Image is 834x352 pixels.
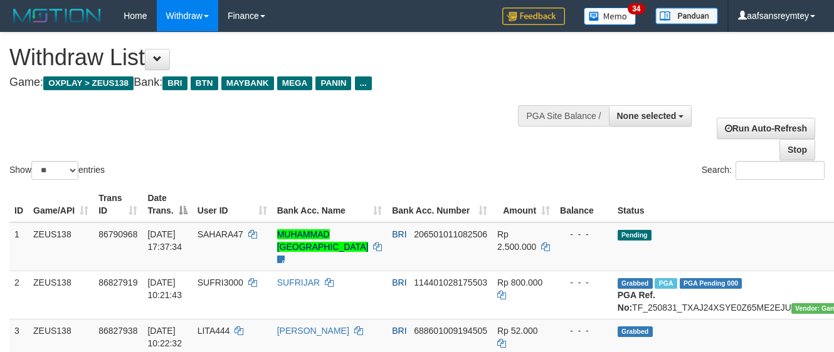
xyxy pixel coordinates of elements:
div: PGA Site Balance / [518,105,608,127]
span: MEGA [277,76,313,90]
a: [PERSON_NAME] [277,326,349,336]
th: Bank Acc. Name: activate to sort column ascending [272,187,388,222]
h1: Withdraw List [9,45,544,70]
button: None selected [609,105,692,127]
img: panduan.png [655,8,718,24]
span: 86827919 [98,277,137,287]
div: - - - [560,324,608,337]
td: ZEUS138 [28,271,93,319]
span: BRI [392,229,406,239]
span: None selected [617,111,677,121]
th: Bank Acc. Number: activate to sort column ascending [387,187,492,222]
span: OXPLAY > ZEUS138 [43,76,134,90]
span: BRI [392,277,406,287]
img: Feedback.jpg [502,8,565,25]
td: 1 [9,222,28,271]
span: Rp 52.000 [497,326,538,336]
span: BTN [191,76,218,90]
a: Stop [779,139,815,160]
th: Game/API: activate to sort column ascending [28,187,93,222]
span: Copy 114401028175503 to clipboard [414,277,487,287]
span: [DATE] 10:21:43 [147,277,182,300]
span: Marked by aafkaynarin [655,278,677,289]
th: Trans ID: activate to sort column ascending [93,187,142,222]
th: Date Trans.: activate to sort column descending [142,187,192,222]
th: Amount: activate to sort column ascending [492,187,555,222]
span: SUFRI3000 [198,277,243,287]
span: ... [355,76,372,90]
td: ZEUS138 [28,222,93,271]
span: Grabbed [618,278,653,289]
span: 86827938 [98,326,137,336]
select: Showentries [31,161,78,180]
img: Button%20Memo.svg [584,8,636,25]
span: Copy 206501011082506 to clipboard [414,229,487,239]
h4: Game: Bank: [9,76,544,89]
img: MOTION_logo.png [9,6,105,25]
span: Rp 800.000 [497,277,542,287]
div: - - - [560,228,608,241]
span: PGA Pending [680,278,742,289]
div: - - - [560,276,608,289]
th: Balance [555,187,613,222]
a: Run Auto-Refresh [717,118,815,139]
span: Pending [618,230,652,241]
span: Grabbed [618,326,653,337]
span: MAYBANK [221,76,274,90]
label: Show entries [9,161,105,180]
a: SUFRIJAR [277,277,320,287]
th: ID [9,187,28,222]
span: LITA444 [198,326,230,336]
span: 86790968 [98,229,137,239]
b: PGA Ref. No: [618,290,655,313]
span: [DATE] 10:22:32 [147,326,182,348]
span: PANIN [315,76,351,90]
label: Search: [702,161,825,180]
span: Rp 2.500.000 [497,229,536,252]
span: 34 [628,3,645,14]
a: MUHAMMAD [GEOGRAPHIC_DATA] [277,229,369,252]
th: User ID: activate to sort column ascending [193,187,272,222]
span: BRI [162,76,187,90]
td: 2 [9,271,28,319]
input: Search: [736,161,825,180]
span: [DATE] 17:37:34 [147,229,182,252]
span: SAHARA47 [198,229,243,239]
span: Copy 688601009194505 to clipboard [414,326,487,336]
span: BRI [392,326,406,336]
